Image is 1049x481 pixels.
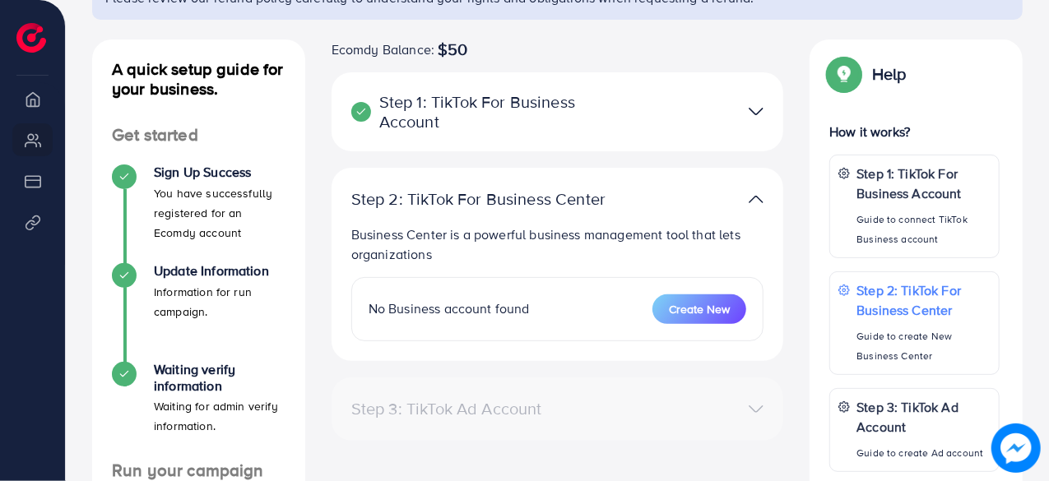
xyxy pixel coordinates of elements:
li: Update Information [92,263,305,362]
img: image [991,423,1041,473]
h4: Get started [92,125,305,146]
p: You have successfully registered for an Ecomdy account [154,183,285,243]
span: Create New [669,301,730,317]
h4: Run your campaign [92,460,305,481]
img: Popup guide [829,59,859,89]
h4: Waiting verify information [154,362,285,393]
p: Help [872,64,907,84]
p: Step 2: TikTok For Business Center [856,280,991,320]
h4: Sign Up Success [154,164,285,180]
span: No Business account found [369,299,530,317]
p: Step 1: TikTok For Business Account [856,164,991,203]
p: Business Center is a powerful business management tool that lets organizations [351,224,764,264]
h4: A quick setup guide for your business. [92,59,305,99]
li: Waiting verify information [92,362,305,460]
h4: Update Information [154,263,285,279]
p: Guide to create New Business Center [856,326,991,366]
button: Create New [652,294,746,324]
li: Sign Up Success [92,164,305,263]
p: Information for run campaign. [154,282,285,321]
span: $50 [438,39,467,59]
img: TikTok partner [749,187,764,211]
span: Ecomdy Balance: [332,39,434,59]
p: Step 1: TikTok For Business Account [351,92,618,132]
p: Step 2: TikTok For Business Center [351,189,618,209]
p: Step 3: TikTok Ad Account [856,397,991,437]
img: logo [16,23,46,53]
img: TikTok partner [749,99,764,123]
p: Waiting for admin verify information. [154,396,285,436]
p: How it works? [829,122,1000,141]
p: Guide to connect TikTok Business account [856,210,991,249]
p: Guide to create Ad account [856,443,991,463]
